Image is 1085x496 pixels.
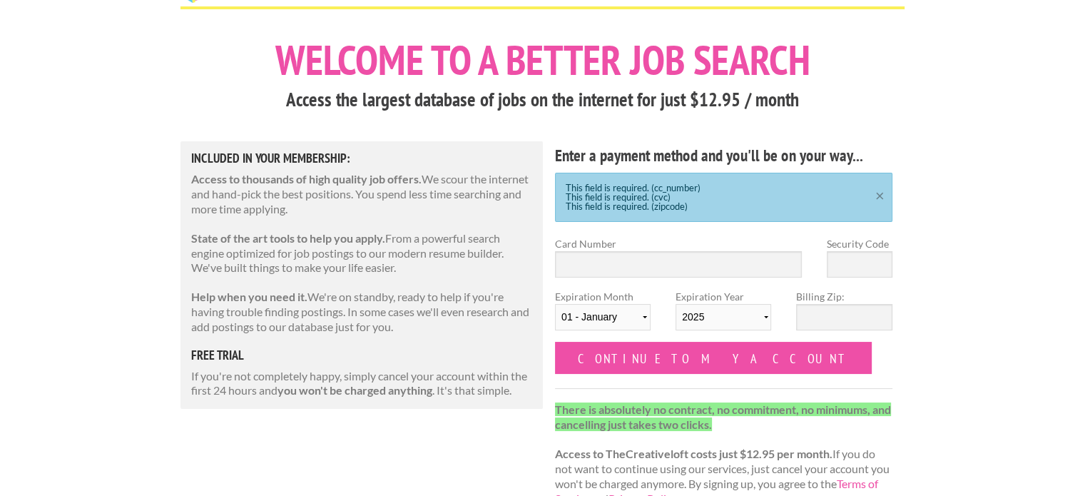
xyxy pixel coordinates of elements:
[676,304,771,330] select: Expiration Year
[191,290,307,303] strong: Help when you need it.
[555,173,892,222] div: This field is required. (cc_number) This field is required. (cvc) This field is required. (zipcode)
[555,304,651,330] select: Expiration Month
[676,289,771,342] label: Expiration Year
[191,231,385,245] strong: State of the art tools to help you apply.
[191,369,532,399] p: If you're not completely happy, simply cancel your account within the first 24 hours and . It's t...
[191,152,532,165] h5: Included in Your Membership:
[191,290,532,334] p: We're on standby, ready to help if you're having trouble finding postings. In some cases we'll ev...
[555,236,802,251] label: Card Number
[191,349,532,362] h5: free trial
[871,189,889,198] a: ×
[555,447,832,460] strong: Access to TheCreativeloft costs just $12.95 per month.
[555,289,651,342] label: Expiration Month
[191,231,532,275] p: From a powerful search engine optimized for job postings to our modern resume builder. We've buil...
[555,342,872,374] input: Continue to my account
[827,236,892,251] label: Security Code
[191,172,532,216] p: We scour the internet and hand-pick the best positions. You spend less time searching and more ti...
[180,39,905,81] h1: Welcome to a better job search
[555,144,892,167] h4: Enter a payment method and you'll be on your way...
[796,289,892,304] label: Billing Zip:
[191,172,422,186] strong: Access to thousands of high quality job offers.
[277,383,432,397] strong: you won't be charged anything
[180,86,905,113] h3: Access the largest database of jobs on the internet for just $12.95 / month
[555,403,891,431] strong: There is absolutely no contract, no commitment, no minimums, and cancelling just takes two clicks.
